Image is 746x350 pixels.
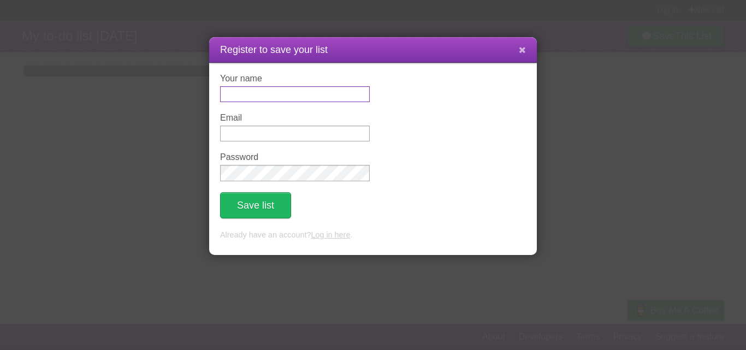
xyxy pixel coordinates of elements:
label: Email [220,113,370,123]
p: Already have an account? . [220,229,526,241]
label: Password [220,152,370,162]
label: Your name [220,74,370,84]
a: Log in here [311,230,350,239]
button: Save list [220,192,291,218]
h1: Register to save your list [220,43,526,57]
